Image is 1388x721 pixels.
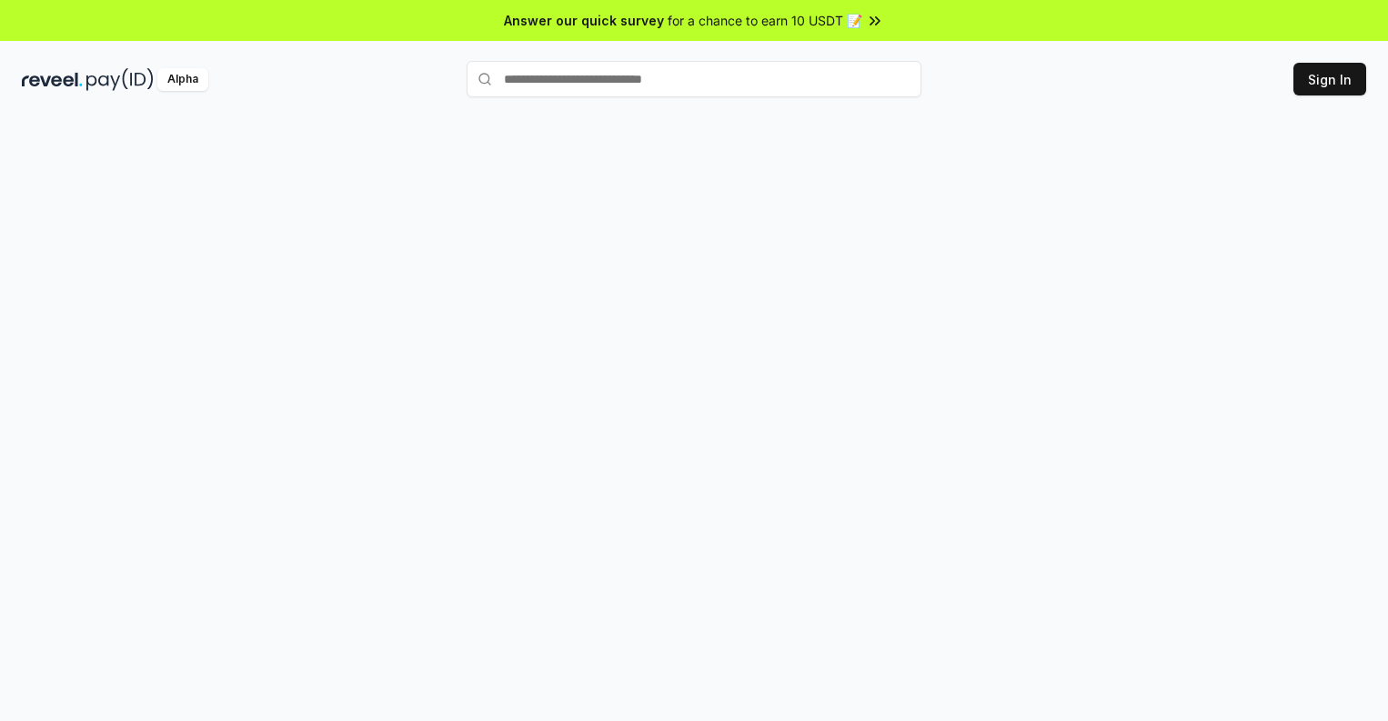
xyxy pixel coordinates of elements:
[668,11,862,30] span: for a chance to earn 10 USDT 📝
[22,68,83,91] img: reveel_dark
[504,11,664,30] span: Answer our quick survey
[157,68,208,91] div: Alpha
[86,68,154,91] img: pay_id
[1293,63,1366,95] button: Sign In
